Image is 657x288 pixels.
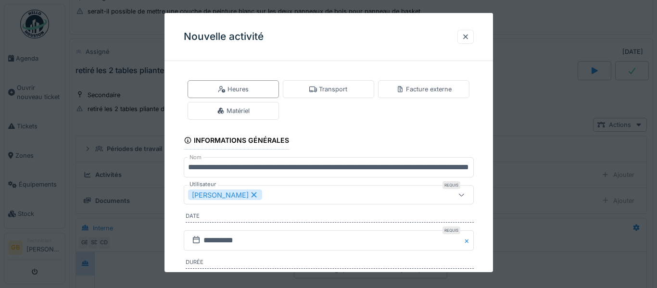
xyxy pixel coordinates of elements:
div: [PERSON_NAME] [188,189,262,200]
div: Matériel [217,106,250,115]
label: Durée [186,258,474,269]
button: Close [463,230,474,250]
div: Requis [442,226,460,234]
label: Utilisateur [188,180,218,188]
div: Informations générales [184,133,290,150]
div: Facture externe [396,85,452,94]
div: Heures [218,85,249,94]
div: Requis [442,181,460,189]
div: Transport [309,85,347,94]
label: Nom [188,153,203,162]
label: Date [186,212,474,223]
h3: Nouvelle activité [184,31,264,43]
